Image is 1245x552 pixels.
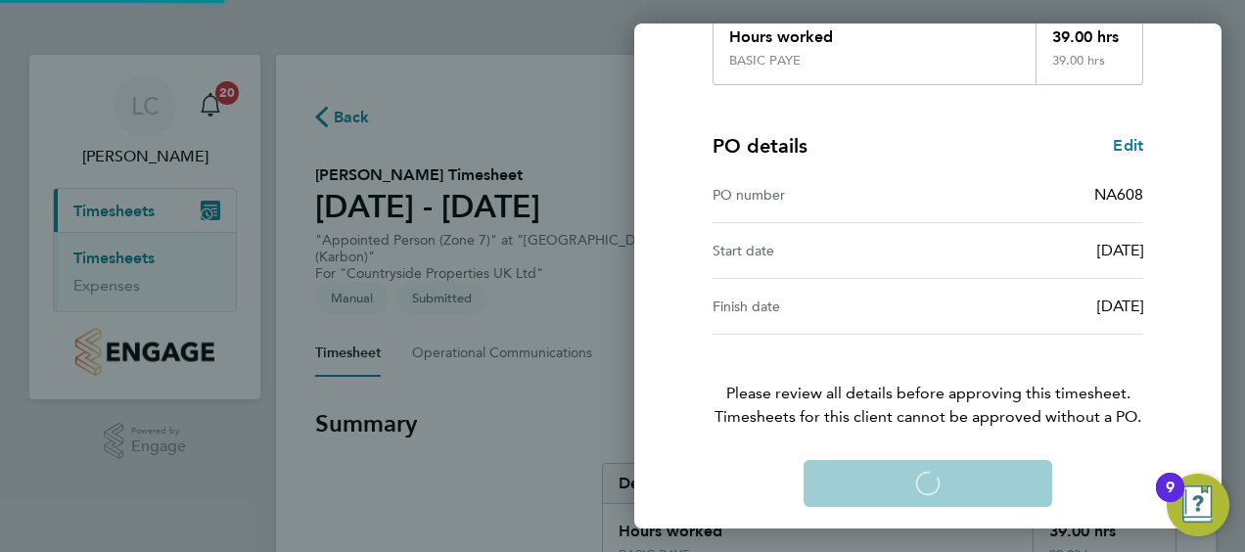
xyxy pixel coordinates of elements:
div: [DATE] [928,295,1143,318]
div: 9 [1166,487,1175,513]
div: Finish date [713,295,928,318]
div: 39.00 hrs [1036,10,1143,53]
p: Please review all details before approving this timesheet. [689,335,1167,429]
span: Edit [1113,136,1143,155]
div: 39.00 hrs [1036,53,1143,84]
div: PO number [713,183,928,207]
button: Open Resource Center, 9 new notifications [1167,474,1229,536]
h4: PO details [713,132,807,160]
a: Edit [1113,134,1143,158]
span: NA608 [1094,185,1143,204]
div: BASIC PAYE [729,53,801,69]
div: Start date [713,239,928,262]
span: Timesheets for this client cannot be approved without a PO. [689,405,1167,429]
div: [DATE] [928,239,1143,262]
div: Hours worked [714,10,1036,53]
